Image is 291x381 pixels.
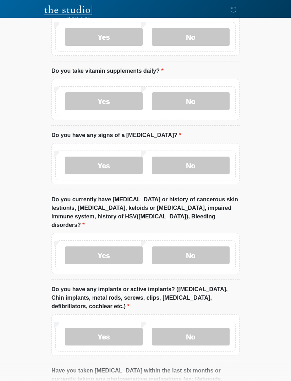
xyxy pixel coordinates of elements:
label: No [152,157,230,174]
label: No [152,92,230,110]
label: Do you have any implants or active implants? ([MEDICAL_DATA], Chin implants, metal rods, screws, ... [51,285,240,311]
label: Yes [65,28,143,46]
label: Do you currently have [MEDICAL_DATA] or history of cancerous skin lestion/s, [MEDICAL_DATA], kelo... [51,195,240,229]
img: The Studio Med Spa Logo [44,5,92,20]
label: Yes [65,246,143,264]
label: No [152,246,230,264]
label: Yes [65,92,143,110]
label: Do you take vitamin supplements daily? [51,67,164,75]
label: Yes [65,328,143,345]
label: Yes [65,157,143,174]
label: No [152,28,230,46]
label: Do you have any signs of a [MEDICAL_DATA]? [51,131,181,140]
label: No [152,328,230,345]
